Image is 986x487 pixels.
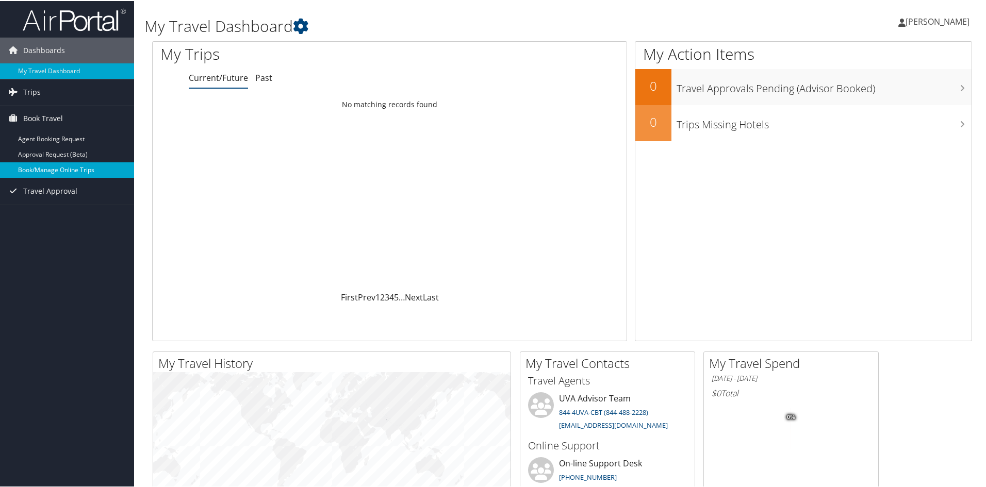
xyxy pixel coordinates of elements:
[787,413,795,419] tspan: 0%
[712,387,721,398] span: $0
[394,291,399,302] a: 5
[635,68,972,104] a: 0Travel Approvals Pending (Advisor Booked)
[677,75,972,95] h3: Travel Approvals Pending (Advisor Booked)
[389,291,394,302] a: 4
[255,71,272,82] a: Past
[385,291,389,302] a: 3
[635,76,671,94] h2: 0
[559,419,668,429] a: [EMAIL_ADDRESS][DOMAIN_NAME]
[160,42,421,64] h1: My Trips
[23,177,77,203] span: Travel Approval
[677,111,972,131] h3: Trips Missing Hotels
[358,291,375,302] a: Prev
[635,112,671,130] h2: 0
[23,105,63,130] span: Book Travel
[635,104,972,140] a: 0Trips Missing Hotels
[559,407,648,416] a: 844-4UVA-CBT (844-488-2228)
[712,387,870,398] h6: Total
[559,472,617,481] a: [PHONE_NUMBER]
[399,291,405,302] span: …
[375,291,380,302] a: 1
[712,373,870,382] h6: [DATE] - [DATE]
[158,354,511,371] h2: My Travel History
[709,354,878,371] h2: My Travel Spend
[23,78,41,104] span: Trips
[635,42,972,64] h1: My Action Items
[898,5,980,36] a: [PERSON_NAME]
[523,391,692,433] li: UVA Advisor Team
[341,291,358,302] a: First
[380,291,385,302] a: 2
[23,37,65,62] span: Dashboards
[528,373,687,387] h3: Travel Agents
[525,354,695,371] h2: My Travel Contacts
[189,71,248,82] a: Current/Future
[528,438,687,452] h3: Online Support
[23,7,126,31] img: airportal-logo.png
[906,15,969,26] span: [PERSON_NAME]
[144,14,701,36] h1: My Travel Dashboard
[153,94,627,113] td: No matching records found
[423,291,439,302] a: Last
[405,291,423,302] a: Next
